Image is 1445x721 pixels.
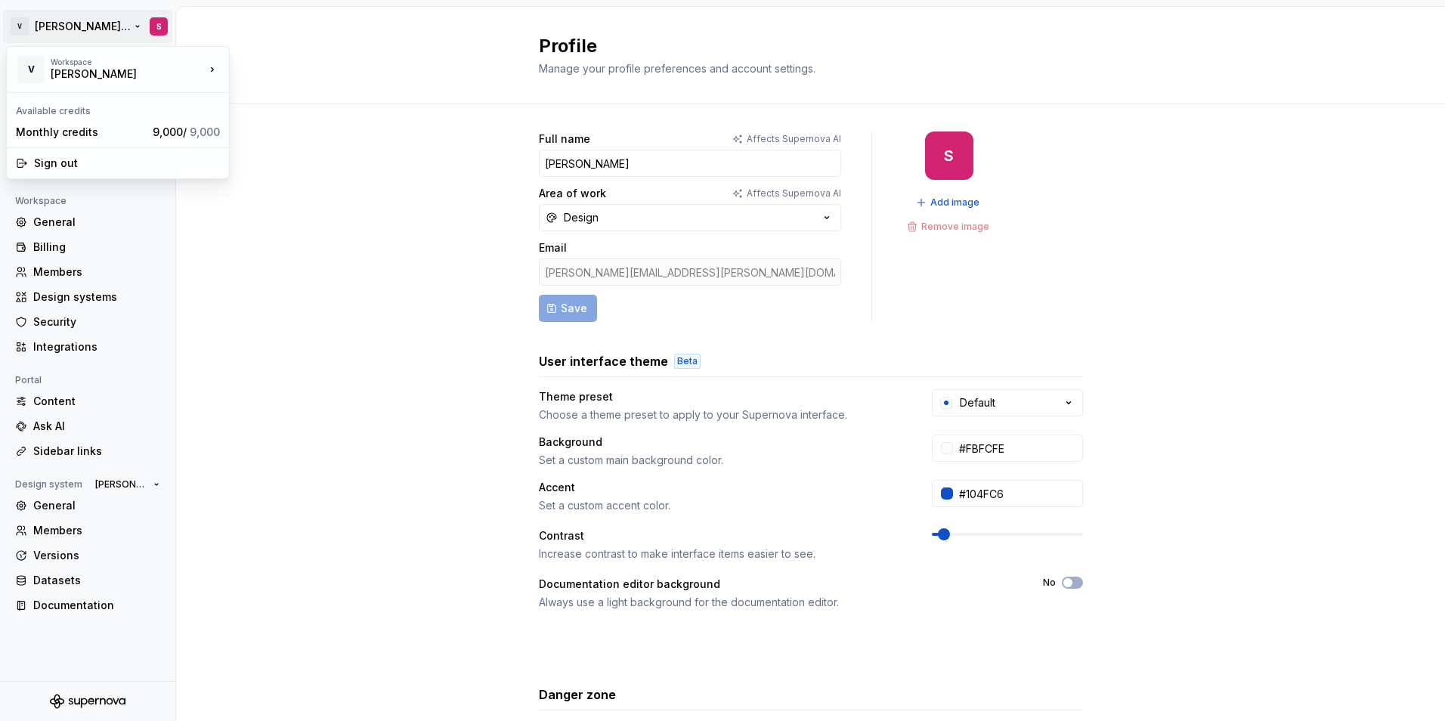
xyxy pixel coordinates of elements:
[34,156,220,171] div: Sign out
[51,57,205,67] div: Workspace
[190,125,220,138] span: 9,000
[153,125,220,138] span: 9,000 /
[51,67,179,82] div: [PERSON_NAME]
[17,56,45,83] div: V
[10,96,226,120] div: Available credits
[16,125,147,140] div: Monthly credits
